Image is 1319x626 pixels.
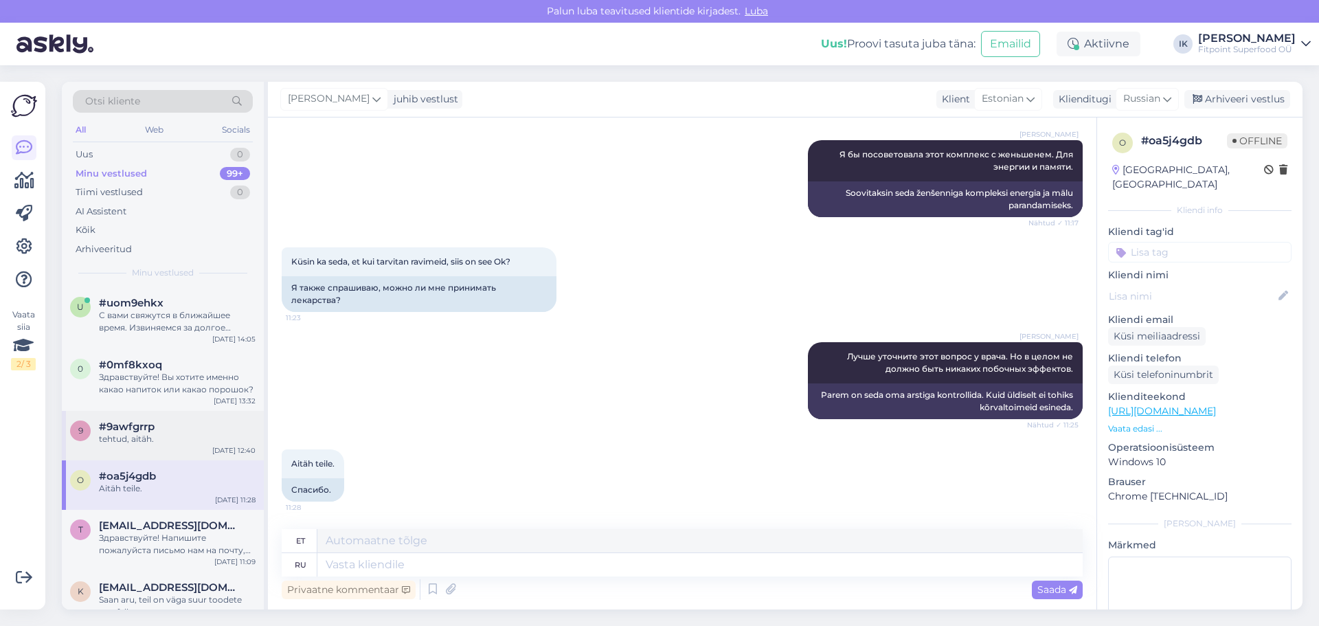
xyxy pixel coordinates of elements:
[1119,137,1126,148] span: o
[1198,44,1296,55] div: Fitpoint Superfood OÜ
[1184,90,1290,109] div: Arhiveeri vestlus
[99,297,164,309] span: #uom9ehkx
[76,243,132,256] div: Arhiveeritud
[76,205,126,219] div: AI Assistent
[78,425,83,436] span: 9
[1108,351,1292,366] p: Kliendi telefon
[741,5,772,17] span: Luba
[821,36,976,52] div: Proovi tasuta juba täna:
[291,458,335,469] span: Aitäh teile.
[821,37,847,50] b: Uus!
[1019,129,1079,139] span: [PERSON_NAME]
[1037,583,1077,596] span: Saada
[76,167,147,181] div: Minu vestlused
[11,309,36,370] div: Vaata siia
[1109,289,1276,304] input: Lisa nimi
[1108,313,1292,327] p: Kliendi email
[936,92,970,107] div: Klient
[78,524,83,535] span: t
[286,313,337,323] span: 11:23
[132,267,194,279] span: Minu vestlused
[839,149,1075,172] span: Я бы посоветовала этот комплекс с женьшенем. Для энергии и памяти.
[76,148,93,161] div: Uus
[78,586,84,596] span: k
[99,594,256,618] div: Saan aru, teil on väga suur toodete portfell.
[1108,538,1292,552] p: Märkmed
[77,475,84,485] span: o
[1019,331,1079,342] span: [PERSON_NAME]
[99,482,256,495] div: Aitäh teile.
[11,93,37,119] img: Askly Logo
[1108,242,1292,262] input: Lisa tag
[77,302,84,312] span: u
[1123,91,1160,107] span: Russian
[388,92,458,107] div: juhib vestlust
[1108,475,1292,489] p: Brauser
[73,121,89,139] div: All
[1108,517,1292,530] div: [PERSON_NAME]
[1108,489,1292,504] p: Chrome [TECHNICAL_ID]
[1108,440,1292,455] p: Operatsioonisüsteem
[1108,455,1292,469] p: Windows 10
[981,31,1040,57] button: Emailid
[1108,405,1216,417] a: [URL][DOMAIN_NAME]
[99,421,155,433] span: #9awfgrrp
[99,519,242,532] span: tefik200@gmail.com
[1108,327,1206,346] div: Küsi meiliaadressi
[78,364,83,374] span: 0
[288,91,370,107] span: [PERSON_NAME]
[295,553,306,577] div: ru
[99,532,256,557] div: Здравствуйте! Напишите пожалуйста письмо нам на почту, чтобы с вами связались напрямую.
[1108,225,1292,239] p: Kliendi tag'id
[1141,133,1227,149] div: # oa5j4gdb
[1057,32,1140,56] div: Aktiivne
[99,371,256,396] div: Здравствуйте! Вы хотите именно какао напиток или какао порошок?
[1198,33,1311,55] a: [PERSON_NAME]Fitpoint Superfood OÜ
[219,121,253,139] div: Socials
[76,186,143,199] div: Tiimi vestlused
[1027,420,1079,430] span: Nähtud ✓ 11:25
[1108,423,1292,435] p: Vaata edasi ...
[847,351,1075,374] span: Лучше уточните этот вопрос у врача. Но в целом не должно быть никаких побочных эффектов.
[808,383,1083,419] div: Parem on seda oma arstiga kontrollida. Kuid üldiselt ei tohiks kõrvaltoimeid esineda.
[1108,390,1292,404] p: Klienditeekond
[99,470,156,482] span: #oa5j4gdb
[99,581,242,594] span: katria.saul@gmail.com
[1198,33,1296,44] div: [PERSON_NAME]
[99,309,256,334] div: С вами свяжутся в ближайшее время. Извиняемся за долгое ожидание!
[808,181,1083,217] div: Soovitaksin seda ženšenniga kompleksi energia ja mälu parandamiseks.
[99,359,162,371] span: #0mf8kxoq
[99,433,256,445] div: tehtud, aitäh.
[1108,366,1219,384] div: Küsi telefoninumbrit
[214,396,256,406] div: [DATE] 13:32
[282,581,416,599] div: Privaatne kommentaar
[1108,204,1292,216] div: Kliendi info
[291,256,510,267] span: Küsin ka seda, et kui tarvitan ravimeid, siis on see Ok?
[230,186,250,199] div: 0
[1112,163,1264,192] div: [GEOGRAPHIC_DATA], [GEOGRAPHIC_DATA]
[142,121,166,139] div: Web
[214,557,256,567] div: [DATE] 11:09
[212,334,256,344] div: [DATE] 14:05
[85,94,140,109] span: Otsi kliente
[1173,34,1193,54] div: IK
[1053,92,1112,107] div: Klienditugi
[212,445,256,456] div: [DATE] 12:40
[282,276,556,312] div: Я также спрашиваю, можно ли мне принимать лекарства?
[1027,218,1079,228] span: Nähtud ✓ 11:17
[11,358,36,370] div: 2 / 3
[1108,268,1292,282] p: Kliendi nimi
[282,478,344,502] div: Спасибо.
[296,529,305,552] div: et
[1227,133,1287,148] span: Offline
[286,502,337,513] span: 11:28
[230,148,250,161] div: 0
[982,91,1024,107] span: Estonian
[76,223,95,237] div: Kõik
[220,167,250,181] div: 99+
[215,495,256,505] div: [DATE] 11:28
